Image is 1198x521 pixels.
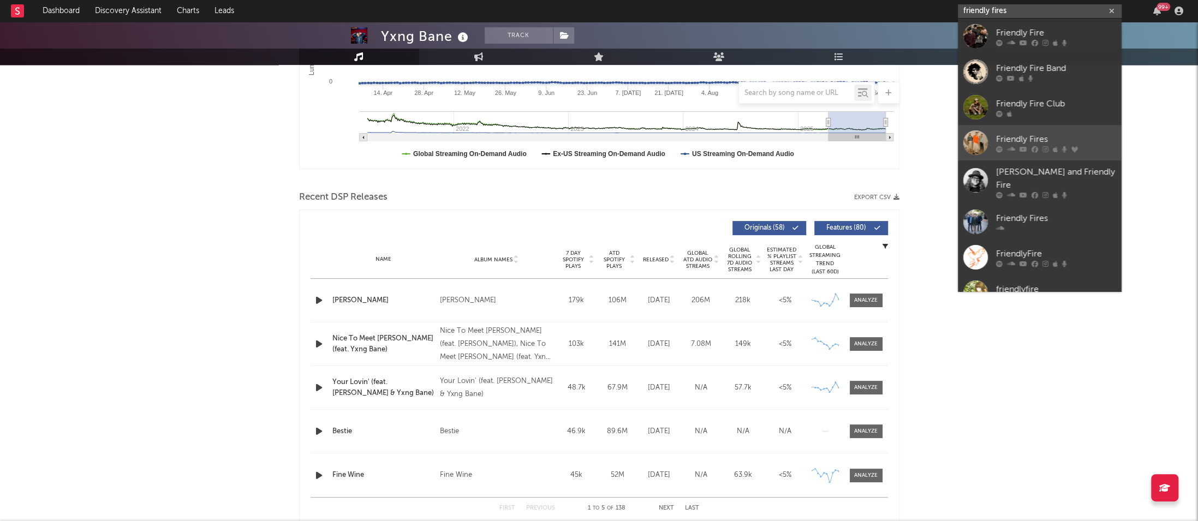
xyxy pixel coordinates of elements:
[767,295,803,306] div: <5%
[767,339,803,350] div: <5%
[641,339,677,350] div: [DATE]
[600,426,635,437] div: 89.6M
[308,6,315,75] text: Luminate Daily Streams
[725,426,761,437] div: N/A
[600,470,635,481] div: 52M
[958,4,1122,18] input: Search for artists
[683,426,719,437] div: N/A
[600,250,629,270] span: ATD Spotify Plays
[607,506,613,511] span: of
[767,470,803,481] div: <5%
[600,339,635,350] div: 141M
[814,221,888,235] button: Features(80)
[413,150,527,158] text: Global Streaming On-Demand Audio
[725,382,761,393] div: 57.7k
[332,426,434,437] a: Bestie
[299,191,388,204] span: Recent DSP Releases
[559,470,594,481] div: 45k
[767,247,797,273] span: Estimated % Playlist Streams Last Day
[440,325,553,364] div: Nice To Meet [PERSON_NAME] (feat. [PERSON_NAME]), Nice To Meet [PERSON_NAME] (feat. Yxng Bane), N...
[854,194,899,201] button: Export CSV
[739,89,854,98] input: Search by song name or URL
[725,295,761,306] div: 218k
[958,204,1122,239] a: Friendly Fires
[732,221,806,235] button: Originals(58)
[692,150,794,158] text: US Streaming On-Demand Audio
[683,339,719,350] div: 7.08M
[641,295,677,306] div: [DATE]
[685,505,699,511] button: Last
[958,19,1122,54] a: Friendly Fire
[683,382,719,393] div: N/A
[600,382,635,393] div: 67.9M
[821,225,872,231] span: Features ( 80 )
[996,62,1116,75] div: Friendly Fire Band
[996,212,1116,225] div: Friendly Fires
[996,283,1116,296] div: friendlyfire
[641,426,677,437] div: [DATE]
[440,425,459,438] div: Bestie
[683,470,719,481] div: N/A
[559,426,594,437] div: 46.9k
[958,54,1122,89] a: Friendly Fire Band
[559,250,588,270] span: 7 Day Spotify Plays
[559,339,594,350] div: 103k
[474,256,512,263] span: Album Names
[809,243,842,276] div: Global Streaming Trend (Last 60D)
[332,255,434,264] div: Name
[641,470,677,481] div: [DATE]
[725,247,755,273] span: Global Rolling 7D Audio Streams
[1153,7,1161,15] button: 99+
[725,470,761,481] div: 63.9k
[332,333,434,355] a: Nice To Meet [PERSON_NAME] (feat. Yxng Bane)
[600,295,635,306] div: 106M
[559,382,594,393] div: 48.7k
[526,505,555,511] button: Previous
[577,502,637,515] div: 1 5 138
[958,160,1122,204] a: [PERSON_NAME] and Friendly Fire
[958,239,1122,275] a: FriendlyFire
[767,426,803,437] div: N/A
[381,27,471,45] div: Yxng Bane
[958,89,1122,125] a: Friendly Fire Club
[641,382,677,393] div: [DATE]
[553,150,665,158] text: Ex-US Streaming On-Demand Audio
[996,97,1116,110] div: Friendly Fire Club
[1157,3,1170,11] div: 99 +
[332,377,434,398] a: Your Lovin' (feat. [PERSON_NAME] & Yxng Bane)
[499,505,515,511] button: First
[440,294,496,307] div: [PERSON_NAME]
[996,133,1116,146] div: Friendly Fires
[996,247,1116,260] div: FriendlyFire
[958,125,1122,160] a: Friendly Fires
[683,295,719,306] div: 206M
[643,256,669,263] span: Released
[440,375,553,401] div: Your Lovin' (feat. [PERSON_NAME] & Yxng Bane)
[593,506,599,511] span: to
[659,505,674,511] button: Next
[958,275,1122,310] a: friendlyfire
[996,166,1116,192] div: [PERSON_NAME] and Friendly Fire
[559,295,594,306] div: 179k
[725,339,761,350] div: 149k
[485,27,553,44] button: Track
[329,78,332,85] text: 0
[740,225,790,231] span: Originals ( 58 )
[332,295,434,306] a: [PERSON_NAME]
[683,250,713,270] span: Global ATD Audio Streams
[767,382,803,393] div: <5%
[332,470,434,481] a: Fine Wine
[440,469,472,482] div: Fine Wine
[996,26,1116,39] div: Friendly Fire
